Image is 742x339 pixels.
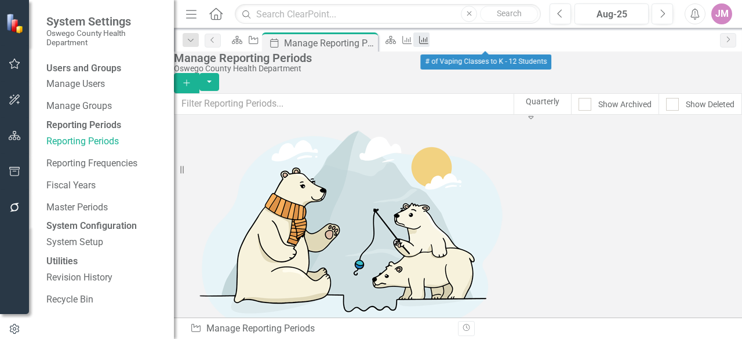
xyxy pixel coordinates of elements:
[46,236,162,249] a: System Setup
[235,4,541,24] input: Search ClearPoint...
[46,62,162,75] div: Users and Groups
[46,179,162,192] a: Fiscal Years
[574,3,649,24] button: Aug-25
[46,28,162,48] small: Oswego County Health Department
[46,255,162,268] div: Utilities
[711,3,732,24] button: JM
[190,322,449,336] div: Manage Reporting Periods
[598,99,652,110] div: Show Archived
[46,78,162,91] a: Manage Users
[526,96,559,107] div: Quarterly
[46,100,162,113] a: Manage Groups
[6,13,26,33] img: ClearPoint Strategy
[46,201,162,214] a: Master Periods
[46,119,162,132] div: Reporting Periods
[174,93,514,115] input: Filter Reporting Periods...
[46,293,162,307] a: Recycle Bin
[420,54,551,70] div: # of Vaping Classes to K - 12 Students
[579,8,645,21] div: Aug-25
[284,36,375,50] div: Manage Reporting Periods
[686,99,734,110] div: Show Deleted
[46,271,162,285] a: Revision History
[46,14,162,28] span: System Settings
[46,135,162,148] a: Reporting Periods
[46,157,162,170] a: Reporting Frequencies
[497,9,522,18] span: Search
[46,220,162,233] div: System Configuration
[480,6,538,22] button: Search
